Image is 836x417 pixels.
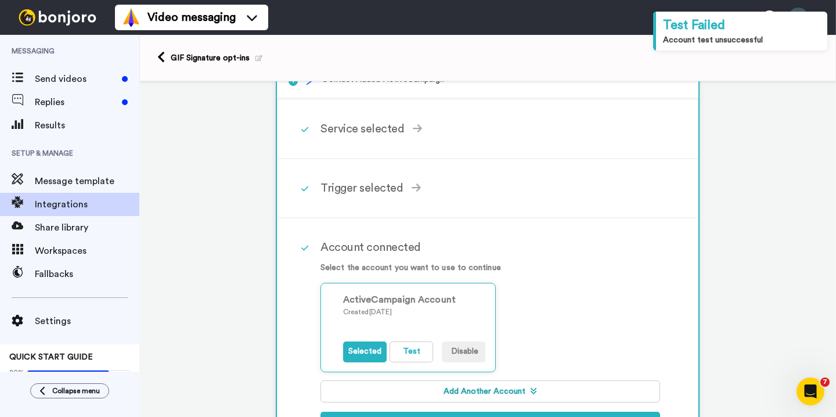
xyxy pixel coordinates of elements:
[35,221,139,235] span: Share library
[343,341,387,362] button: Selected
[663,16,820,34] div: Test Failed
[9,368,24,377] span: 80%
[320,262,660,274] p: Select the account you want to use to continue
[442,341,485,362] button: Disable
[390,341,433,362] button: Test
[320,239,660,256] div: Account connected
[278,100,697,159] div: Service selected
[278,159,697,218] div: Trigger selected
[30,383,109,398] button: Collapse menu
[35,174,139,188] span: Message template
[14,9,101,26] img: bj-logo-header-white.svg
[320,120,660,138] div: Service selected
[52,386,100,396] span: Collapse menu
[663,34,820,46] div: Account test unsuccessful
[147,9,236,26] span: Video messaging
[820,378,830,387] span: 7
[35,197,139,211] span: Integrations
[320,179,660,197] div: Trigger selected
[9,353,93,361] span: QUICK START GUIDE
[122,8,140,27] img: vm-color.svg
[35,118,139,132] span: Results
[35,267,139,281] span: Fallbacks
[35,72,117,86] span: Send videos
[343,307,485,317] p: Created [DATE]
[343,293,485,307] div: ActiveCampaign Account
[797,378,824,405] iframe: Intercom live chat
[35,314,139,328] span: Settings
[171,52,262,64] div: GIF Signature opt-ins
[320,380,660,402] button: Add Another Account
[35,244,139,258] span: Workspaces
[35,95,117,109] span: Replies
